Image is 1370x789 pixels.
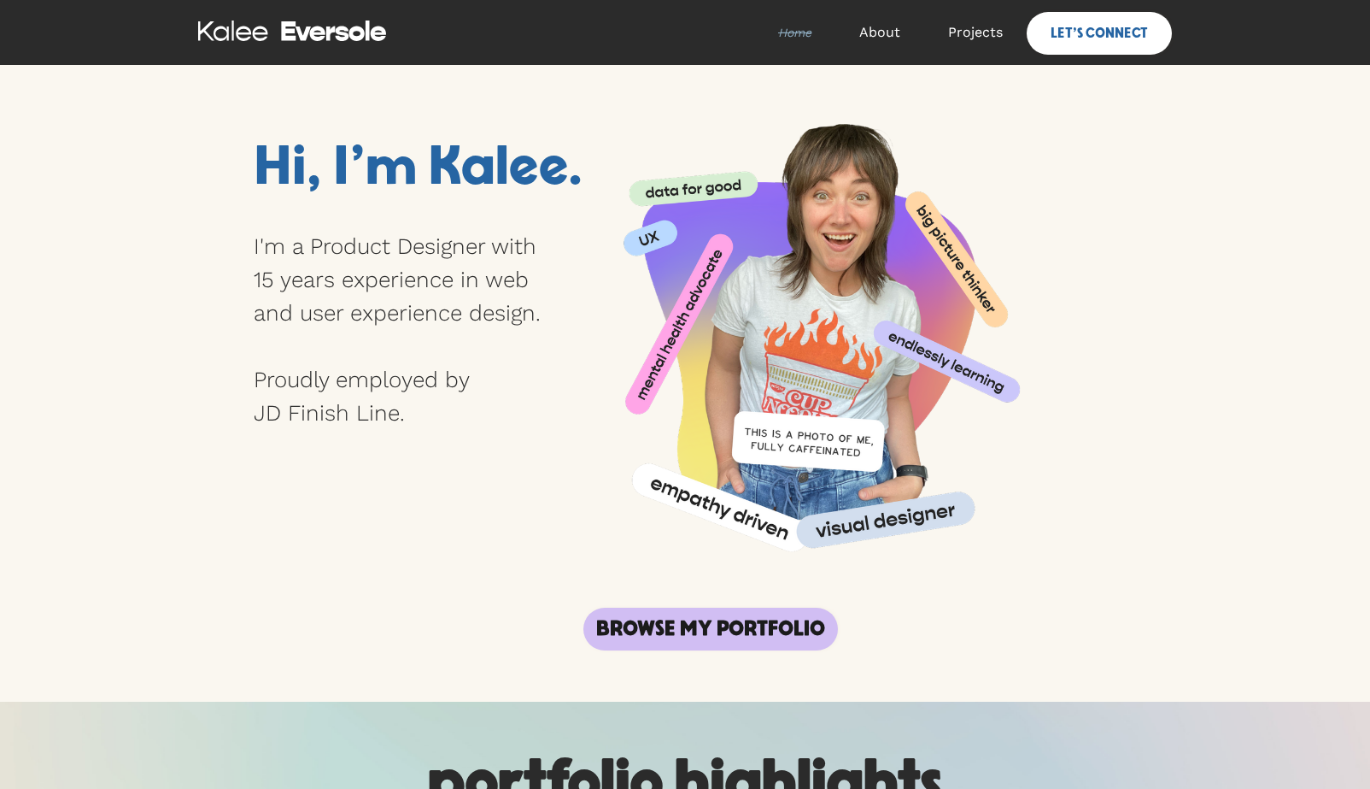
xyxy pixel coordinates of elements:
a: let's connect [1027,12,1172,55]
div: I'm a Product Designer with 15 years experience in web and user experience design. Proudly employ... [254,230,553,430]
a: browse my portfolio [583,608,838,651]
h1: Hi, I'm Kalee. [254,140,620,196]
a: Projects [924,7,1027,58]
a: Home [754,7,835,58]
a: About [835,7,924,58]
img: Photo of Kalee smiling with descriptions [620,65,1050,556]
